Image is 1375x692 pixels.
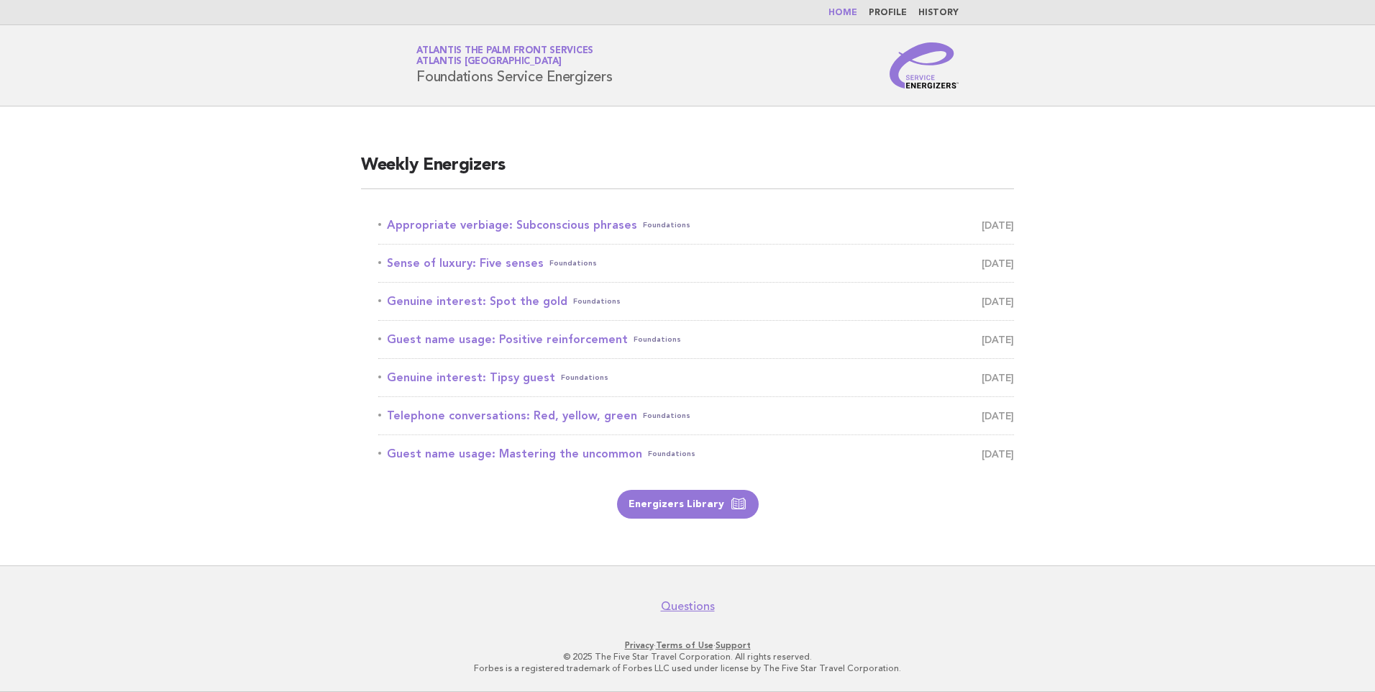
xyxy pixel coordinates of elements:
[378,406,1014,426] a: Telephone conversations: Red, yellow, greenFoundations [DATE]
[247,639,1128,651] p: · ·
[625,640,654,650] a: Privacy
[918,9,959,17] a: History
[890,42,959,88] img: Service Energizers
[416,46,593,66] a: Atlantis The Palm Front ServicesAtlantis [GEOGRAPHIC_DATA]
[982,329,1014,350] span: [DATE]
[828,9,857,17] a: Home
[378,253,1014,273] a: Sense of luxury: Five sensesFoundations [DATE]
[982,368,1014,388] span: [DATE]
[982,215,1014,235] span: [DATE]
[378,368,1014,388] a: Genuine interest: Tipsy guestFoundations [DATE]
[648,444,695,464] span: Foundations
[716,640,751,650] a: Support
[378,291,1014,311] a: Genuine interest: Spot the goldFoundations [DATE]
[378,444,1014,464] a: Guest name usage: Mastering the uncommonFoundations [DATE]
[661,599,715,614] a: Questions
[416,47,613,84] h1: Foundations Service Energizers
[247,663,1128,674] p: Forbes is a registered trademark of Forbes LLC used under license by The Five Star Travel Corpora...
[617,490,759,519] a: Energizers Library
[643,215,690,235] span: Foundations
[634,329,681,350] span: Foundations
[416,58,562,67] span: Atlantis [GEOGRAPHIC_DATA]
[982,406,1014,426] span: [DATE]
[247,651,1128,663] p: © 2025 The Five Star Travel Corporation. All rights reserved.
[869,9,907,17] a: Profile
[378,329,1014,350] a: Guest name usage: Positive reinforcementFoundations [DATE]
[573,291,621,311] span: Foundations
[378,215,1014,235] a: Appropriate verbiage: Subconscious phrasesFoundations [DATE]
[656,640,713,650] a: Terms of Use
[982,253,1014,273] span: [DATE]
[361,154,1014,189] h2: Weekly Energizers
[561,368,608,388] span: Foundations
[549,253,597,273] span: Foundations
[982,444,1014,464] span: [DATE]
[643,406,690,426] span: Foundations
[982,291,1014,311] span: [DATE]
